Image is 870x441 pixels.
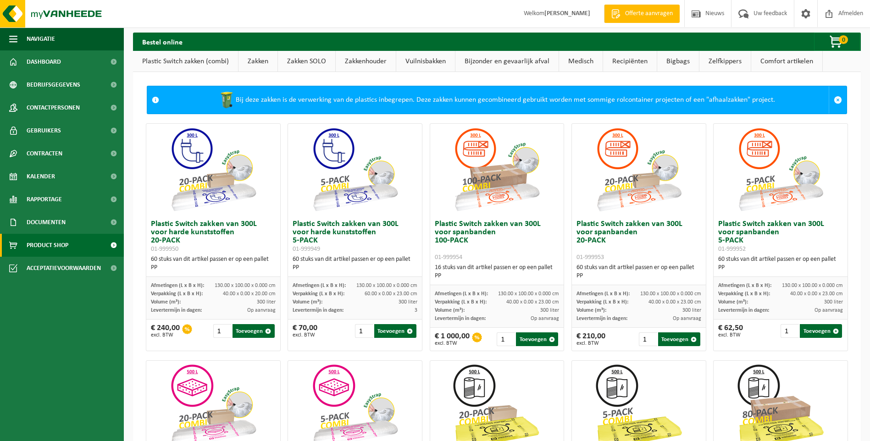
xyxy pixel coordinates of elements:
[223,291,276,297] span: 40.00 x 0.00 x 20.00 cm
[815,308,843,313] span: Op aanvraag
[751,51,822,72] a: Comfort artikelen
[293,332,317,338] span: excl. BTW
[497,332,515,346] input: 1
[735,124,826,215] img: 01-999952
[576,332,605,346] div: € 210,00
[576,308,606,313] span: Volume (m³):
[576,272,701,280] div: PP
[27,96,80,119] span: Contactpersonen
[516,332,558,346] button: Toevoegen
[639,332,657,346] input: 1
[544,10,590,17] strong: [PERSON_NAME]
[293,264,417,272] div: PP
[27,142,62,165] span: Contracten
[27,73,80,96] span: Bedrijfsgegevens
[27,165,55,188] span: Kalender
[27,50,61,73] span: Dashboard
[27,119,61,142] span: Gebruikers
[293,246,320,253] span: 01-999949
[718,255,843,272] div: 60 stuks van dit artikel passen er op een pallet
[814,33,860,51] button: 0
[435,332,470,346] div: € 1 000,00
[167,124,259,215] img: 01-999950
[455,51,559,72] a: Bijzonder en gevaarlijk afval
[151,332,180,338] span: excl. BTW
[374,324,416,338] button: Toevoegen
[336,51,396,72] a: Zakkenhouder
[27,211,66,234] span: Documenten
[800,324,842,338] button: Toevoegen
[435,254,462,261] span: 01-999954
[365,291,417,297] span: 60.00 x 0.00 x 23.00 cm
[658,332,700,346] button: Toevoegen
[164,86,829,114] div: Bij deze zakken is de verwerking van de plastics inbegrepen. Deze zakken kunnen gecombineerd gebr...
[151,283,204,288] span: Afmetingen (L x B x H):
[718,324,743,338] div: € 62,50
[27,188,62,211] span: Rapportage
[576,316,627,321] span: Levertermijn in dagen:
[435,341,470,346] span: excl. BTW
[576,254,604,261] span: 01-999953
[151,324,180,338] div: € 240,00
[839,35,848,44] span: 0
[247,308,276,313] span: Op aanvraag
[576,299,628,305] span: Verpakking (L x B x H):
[718,246,746,253] span: 01-999952
[151,255,276,272] div: 60 stuks van dit artikel passen er op een pallet
[718,264,843,272] div: PP
[718,299,748,305] span: Volume (m³):
[623,9,675,18] span: Offerte aanvragen
[278,51,335,72] a: Zakken SOLO
[790,291,843,297] span: 40.00 x 0.00 x 23.00 cm
[435,264,560,280] div: 16 stuks van dit artikel passen er op een pallet
[829,86,847,114] a: Sluit melding
[293,291,344,297] span: Verpakking (L x B x H):
[396,51,455,72] a: Vuilnisbakken
[593,124,685,215] img: 01-999953
[293,220,417,253] h3: Plastic Switch zakken van 300L voor harde kunststoffen 5-PACK
[576,264,701,280] div: 60 stuks van dit artikel passen er op een pallet
[399,299,417,305] span: 300 liter
[435,299,487,305] span: Verpakking (L x B x H):
[576,291,630,297] span: Afmetingen (L x B x H):
[824,299,843,305] span: 300 liter
[151,308,202,313] span: Levertermijn in dagen:
[309,124,401,215] img: 01-999949
[355,324,373,338] input: 1
[718,332,743,338] span: excl. BTW
[657,51,699,72] a: Bigbags
[718,220,843,253] h3: Plastic Switch zakken van 300L voor spanbanden 5-PACK
[648,299,701,305] span: 40.00 x 0.00 x 23.00 cm
[718,291,770,297] span: Verpakking (L x B x H):
[718,283,771,288] span: Afmetingen (L x B x H):
[27,257,101,280] span: Acceptatievoorwaarden
[451,124,543,215] img: 01-999954
[151,299,181,305] span: Volume (m³):
[435,316,486,321] span: Levertermijn in dagen:
[151,291,203,297] span: Verpakking (L x B x H):
[540,308,559,313] span: 300 liter
[293,255,417,272] div: 60 stuks van dit artikel passen er op een pallet
[257,299,276,305] span: 300 liter
[718,308,769,313] span: Levertermijn in dagen:
[576,220,701,261] h3: Plastic Switch zakken van 300L voor spanbanden 20-PACK
[576,341,605,346] span: excl. BTW
[133,51,238,72] a: Plastic Switch zakken (combi)
[293,283,346,288] span: Afmetingen (L x B x H):
[699,51,751,72] a: Zelfkippers
[27,28,55,50] span: Navigatie
[133,33,192,50] h2: Bestel online
[531,316,559,321] span: Op aanvraag
[559,51,603,72] a: Medisch
[604,5,680,23] a: Offerte aanvragen
[673,316,701,321] span: Op aanvraag
[27,234,68,257] span: Product Shop
[640,291,701,297] span: 130.00 x 100.00 x 0.000 cm
[435,291,488,297] span: Afmetingen (L x B x H):
[151,220,276,253] h3: Plastic Switch zakken van 300L voor harde kunststoffen 20-PACK
[151,246,178,253] span: 01-999950
[213,324,232,338] input: 1
[217,91,236,109] img: WB-0240-HPE-GN-50.png
[682,308,701,313] span: 300 liter
[782,283,843,288] span: 130.00 x 100.00 x 0.000 cm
